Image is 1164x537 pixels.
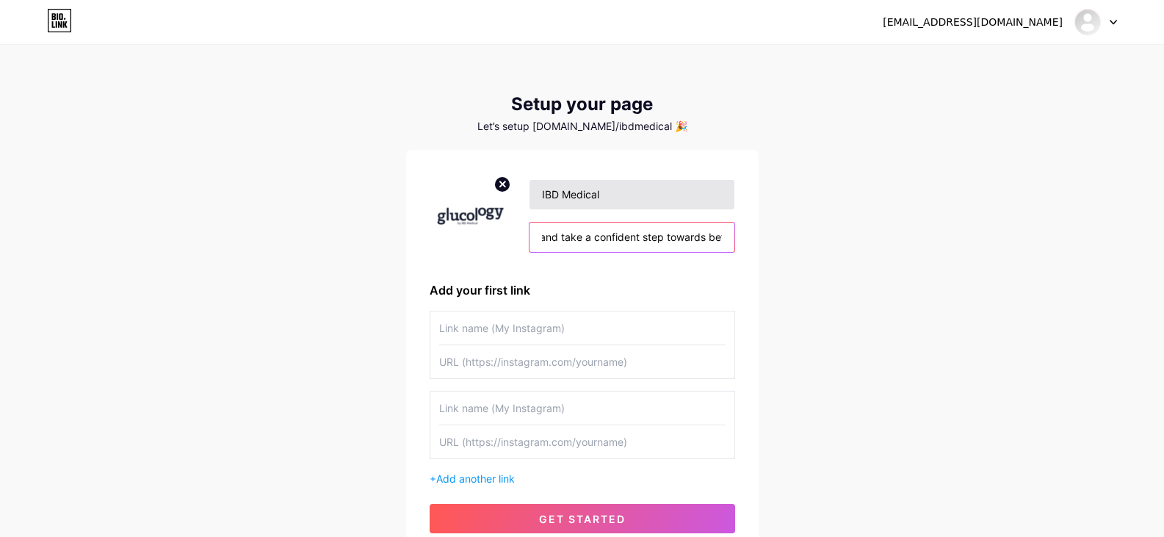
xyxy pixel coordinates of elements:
[430,173,512,258] img: profile pic
[539,513,626,525] span: get started
[439,345,726,378] input: URL (https://instagram.com/yourname)
[406,120,759,132] div: Let’s setup [DOMAIN_NAME]/ibdmedical 🎉
[439,392,726,425] input: Link name (My Instagram)
[430,504,735,533] button: get started
[529,223,734,252] input: bio
[883,15,1063,30] div: [EMAIL_ADDRESS][DOMAIN_NAME]
[436,472,515,485] span: Add another link
[1074,8,1102,36] img: ibdmedical
[406,94,759,115] div: Setup your page
[439,311,726,345] input: Link name (My Instagram)
[430,471,735,486] div: +
[529,180,734,209] input: Your name
[439,425,726,458] input: URL (https://instagram.com/yourname)
[430,281,735,299] div: Add your first link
